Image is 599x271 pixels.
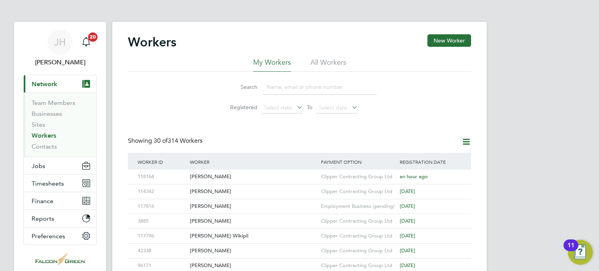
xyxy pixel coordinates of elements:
[319,170,398,184] div: Clipper Contracting Group Ltd
[568,240,593,265] button: Open Resource Center, 11 new notifications
[54,37,66,47] span: JH
[400,173,428,180] span: an hour ago
[128,137,204,145] div: Showing
[23,58,97,67] span: John Hearty
[188,184,319,199] div: [PERSON_NAME]
[319,104,347,111] span: Select date
[427,34,471,47] button: New Worker
[400,247,415,254] span: [DATE]
[310,58,346,72] li: All Workers
[136,170,188,184] div: 118164
[154,137,168,145] span: 30 of
[136,153,188,171] div: Worker ID
[32,162,45,170] span: Jobs
[136,214,188,228] div: 3885
[32,121,45,128] a: Sites
[32,80,57,88] span: Network
[305,102,315,112] span: To
[319,229,398,243] div: Clipper Contracting Group Ltd
[32,143,57,150] a: Contacts
[24,92,96,157] div: Network
[136,228,463,235] a: 117796[PERSON_NAME] WikipilClipper Contracting Group Ltd[DATE]
[319,214,398,228] div: Clipper Contracting Group Ltd
[24,175,96,192] button: Timesheets
[32,110,62,117] a: Businesses
[400,232,415,239] span: [DATE]
[35,253,85,265] img: falcongreen-logo-retina.png
[32,180,64,187] span: Timesheets
[32,215,54,222] span: Reports
[23,30,97,67] a: JH[PERSON_NAME]
[222,104,257,111] label: Registered
[136,199,188,214] div: 117816
[24,210,96,227] button: Reports
[24,192,96,209] button: Finance
[32,99,75,106] a: Team Members
[136,214,463,220] a: 3885[PERSON_NAME]Clipper Contracting Group Ltd[DATE]
[188,214,319,228] div: [PERSON_NAME]
[24,75,96,92] button: Network
[136,258,463,265] a: 96171[PERSON_NAME]Clipper Contracting Group Ltd[DATE]
[188,153,319,171] div: Worker
[263,80,377,95] input: Name, email or phone number
[32,197,53,205] span: Finance
[136,184,463,191] a: 114342[PERSON_NAME]Clipper Contracting Group Ltd[DATE]
[319,244,398,258] div: Clipper Contracting Group Ltd
[32,132,56,139] a: Workers
[400,203,415,209] span: [DATE]
[567,245,574,255] div: 11
[32,232,65,240] span: Preferences
[264,104,292,111] span: Select date
[136,199,463,205] a: 117816[PERSON_NAME]Employment Business (pending)[DATE]
[136,229,188,243] div: 117796
[188,244,319,258] div: [PERSON_NAME]
[188,229,319,243] div: [PERSON_NAME] Wikipil
[136,243,463,250] a: 42338[PERSON_NAME]Clipper Contracting Group Ltd[DATE]
[400,188,415,195] span: [DATE]
[319,153,398,171] div: Payment Option
[136,244,188,258] div: 42338
[136,184,188,199] div: 114342
[222,83,257,90] label: Search
[253,58,291,72] li: My Workers
[24,227,96,244] button: Preferences
[154,137,202,145] span: 314 Workers
[23,253,97,265] a: Go to home page
[188,170,319,184] div: [PERSON_NAME]
[188,199,319,214] div: [PERSON_NAME]
[128,34,176,50] h2: Workers
[319,199,398,214] div: Employment Business (pending)
[400,218,415,224] span: [DATE]
[24,157,96,174] button: Jobs
[319,184,398,199] div: Clipper Contracting Group Ltd
[400,262,415,269] span: [DATE]
[136,169,463,176] a: 118164[PERSON_NAME]Clipper Contracting Group Ltdan hour ago
[88,32,97,42] span: 20
[398,153,463,171] div: Registration Date
[78,30,94,55] a: 20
